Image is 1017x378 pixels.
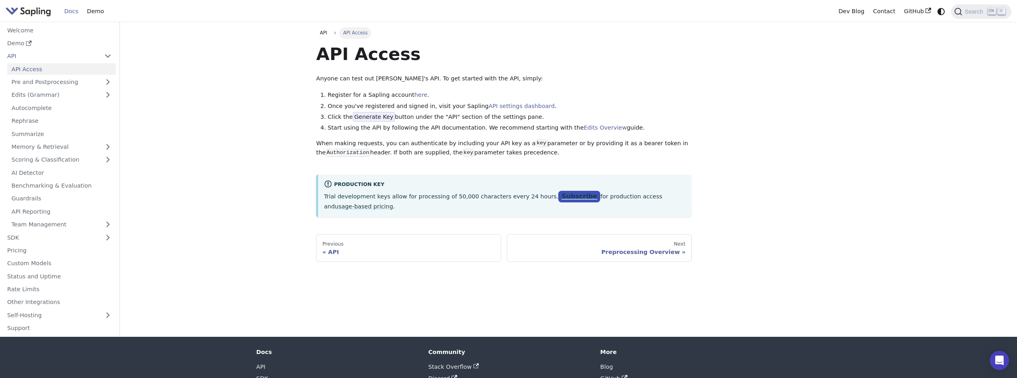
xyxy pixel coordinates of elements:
a: Rephrase [7,115,116,127]
a: Blog [600,364,613,370]
a: API [256,364,265,370]
a: Autocomplete [7,102,116,114]
a: Self-Hosting [3,309,116,321]
a: API [316,27,331,38]
a: GitHub [900,5,935,18]
button: Search (Ctrl+K) [951,4,1011,19]
a: API settings dashboard [489,103,555,109]
button: Switch between dark and light mode (currently system mode) [935,6,947,17]
a: SDK [3,232,100,243]
div: Previous [322,241,495,247]
a: Dev Blog [834,5,868,18]
div: Open Intercom Messenger [990,351,1009,370]
code: key [463,149,474,157]
h1: API Access [316,43,692,65]
a: Docs [60,5,83,18]
a: Summarize [7,128,116,140]
p: Anyone can test out [PERSON_NAME]'s API. To get started with the API, simply: [316,74,692,84]
a: Edits Overview [584,124,627,131]
li: Once you've registered and signed in, visit your Sapling . [328,102,692,111]
a: API Access [7,63,116,75]
code: Authorization [326,149,370,157]
div: More [600,348,761,356]
span: Generate Key [353,112,395,122]
div: API [322,248,495,256]
a: Custom Models [3,258,116,269]
a: Welcome [3,24,116,36]
a: Sapling.ai [6,6,54,17]
a: Stack Overflow [428,364,479,370]
a: Guardrails [7,193,116,204]
a: Team Management [7,219,116,230]
div: Preprocessing Overview [513,248,686,256]
a: Rate Limits [3,284,116,295]
a: Edits (Grammar) [7,89,116,101]
a: Other Integrations [3,296,116,308]
span: Search [962,8,988,15]
li: Register for a Sapling account . [328,90,692,100]
a: Benchmarking & Evaluation [7,180,116,192]
a: API Reporting [7,206,116,217]
span: API [320,30,327,36]
span: API Access [339,27,371,38]
a: here [414,92,427,98]
p: When making requests, you can authenticate by including your API key as a parameter or by providi... [316,139,692,158]
div: Next [513,241,686,247]
a: Contact [869,5,900,18]
div: Production Key [324,180,686,190]
code: key [535,139,547,147]
p: Trial development keys allow for processing of 50,000 characters every 24 hours. for production a... [324,191,686,211]
a: Memory & Retrieval [7,141,116,153]
li: Start using the API by following the API documentation. We recommend starting with the guide. [328,123,692,133]
a: Demo [3,38,116,49]
button: Expand sidebar category 'SDK' [100,232,116,243]
button: Collapse sidebar category 'API' [100,50,116,62]
div: Docs [256,348,417,356]
a: PreviousAPI [316,234,501,262]
nav: Breadcrumbs [316,27,692,38]
a: Pre and Postprocessing [7,76,116,88]
nav: Docs pages [316,234,692,262]
a: Demo [83,5,108,18]
a: Status and Uptime [3,270,116,282]
img: Sapling.ai [6,6,51,17]
div: Community [428,348,589,356]
a: NextPreprocessing Overview [507,234,692,262]
a: Scoring & Classification [7,154,116,166]
a: Support [3,322,116,334]
li: Click the button under the "API" section of the settings pane. [328,112,692,122]
a: AI Detector [7,167,116,178]
a: API [3,50,100,62]
a: Subscribe [558,191,600,202]
kbd: K [997,8,1005,15]
a: usage-based pricing [335,203,393,210]
a: Pricing [3,245,116,256]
